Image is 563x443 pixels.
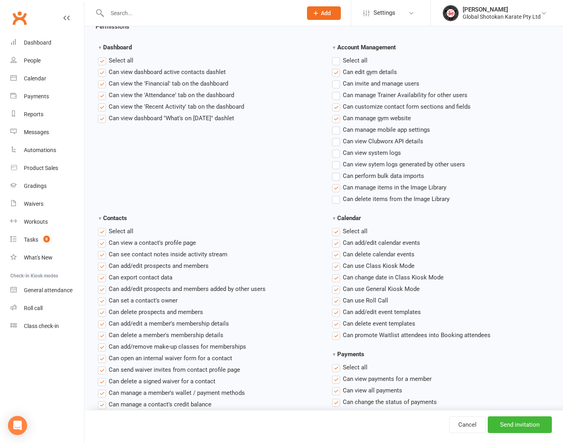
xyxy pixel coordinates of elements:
span: Can set a contact's owner [109,296,178,304]
input: Search... [105,8,297,19]
span: Can view the 'Recent Activity' tab on the dashboard [109,102,244,110]
span: Can add/edit a member's membership details [109,319,229,327]
a: Automations [10,141,84,159]
span: Can manage gym website [343,113,411,122]
a: Calendar [10,70,84,88]
a: Tasks 8 [10,231,84,249]
span: Can view system logs [343,148,401,156]
a: General attendance kiosk mode [10,281,84,299]
div: General attendance [24,287,72,293]
span: Can add/edit calendar events [343,238,420,246]
span: Settings [373,4,395,22]
div: Global Shotokan Karate Pty Ltd [463,13,541,20]
span: Can add/edit prospects and members [109,261,209,269]
span: Can manage a contact's credit balance [109,400,211,408]
div: Calendar [24,75,46,82]
span: Select all [343,56,368,64]
span: 8 [43,236,50,242]
a: Roll call [10,299,84,317]
div: Messages [24,129,49,135]
input: Send invitation [488,416,552,433]
span: Can delete a member's membership details [109,330,223,339]
span: Can manage a member's wallet / payment methods [109,388,245,396]
div: Reports [24,111,43,117]
span: Calendar [337,215,361,222]
span: Can manage Trainer Availability for other users [343,90,467,99]
span: Can view sytem logs generated by other users [343,160,465,168]
span: Dashboard [103,44,132,51]
span: Can delete a signed waiver for a contact [109,377,215,385]
div: Tasks [24,236,38,243]
div: Automations [24,147,56,153]
span: Can delete event templates [343,319,415,327]
div: Gradings [24,183,47,189]
label: Permissions [96,22,129,31]
span: Can see contact notes inside activity stream [109,250,227,258]
div: Product Sales [24,165,58,171]
a: Class kiosk mode [10,317,84,335]
span: Can manage mobile app settings [343,125,430,133]
div: Waivers [24,201,43,207]
span: Can add/edit event templates [343,307,421,316]
span: Can delete calendar events [343,250,414,258]
span: Select all [343,226,368,235]
span: Contacts [103,215,127,222]
div: People [24,57,41,64]
span: Can change date in Class Kiosk Mode [343,273,444,281]
span: Can change the status of payments [343,397,437,406]
div: Dashboard [24,39,51,46]
span: Can export contact data [109,273,172,281]
a: Cancel [449,416,486,433]
span: Can use General Kiosk Mode [343,284,420,293]
a: Product Sales [10,159,84,177]
div: Class check-in [24,323,59,329]
div: Payments [24,93,49,100]
span: Can view all payments [343,386,402,394]
span: Can view dashboard active contacts dashlet [109,67,226,76]
a: What's New [10,249,84,267]
a: Clubworx [10,8,29,28]
span: Can delete items from the Image Library [343,194,450,203]
a: Reports [10,105,84,123]
span: Can use Class Kiosk Mode [343,261,414,269]
span: Select all [109,226,133,235]
span: Can invite and manage users [343,79,419,87]
span: Add [321,10,331,16]
span: Payments [337,351,364,358]
a: Workouts [10,213,84,231]
a: Payments [10,88,84,105]
div: Roll call [24,305,43,311]
span: Can perform bulk data imports [343,171,424,180]
span: Can add/edit prospects and members added by other users [109,284,266,293]
span: Can view payments for a member [343,374,432,383]
div: Open Intercom Messenger [8,416,27,435]
a: People [10,52,84,70]
span: Can view the 'Financial' tab on the dashboard [109,79,228,87]
span: Can open an internal waiver form for a contact [109,353,232,362]
span: Can add/remove make-up classes for memberships [109,342,246,350]
span: Can edit gym details [343,67,397,76]
span: Can view the 'Attendance' tab on the dashboard [109,90,234,99]
span: Can manage items in the Image Library [343,183,446,191]
div: Workouts [24,219,48,225]
div: What's New [24,254,53,261]
button: Add [307,6,341,20]
a: Messages [10,123,84,141]
span: Can send waiver invites from contact profile page [109,365,240,373]
span: Select all [343,363,368,371]
span: Can view dashboard "What's on [DATE]" dashlet [109,113,234,122]
a: Gradings [10,177,84,195]
a: Dashboard [10,34,84,52]
span: Can promote Waitlist attendees into Booking attendees [343,330,491,339]
span: Can view a contact's profile page [109,238,196,246]
img: thumb_image1750234934.png [443,5,459,21]
span: Can change payment amounts [343,409,423,417]
a: Waivers [10,195,84,213]
div: [PERSON_NAME] [463,6,541,13]
span: Can use Roll Call [343,296,388,304]
span: Can view Clubworx API details [343,137,423,145]
span: Select all [109,56,133,64]
span: Can delete prospects and members [109,307,203,316]
span: Can customize contact form sections and fields [343,102,471,110]
span: Account Management [337,44,396,51]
